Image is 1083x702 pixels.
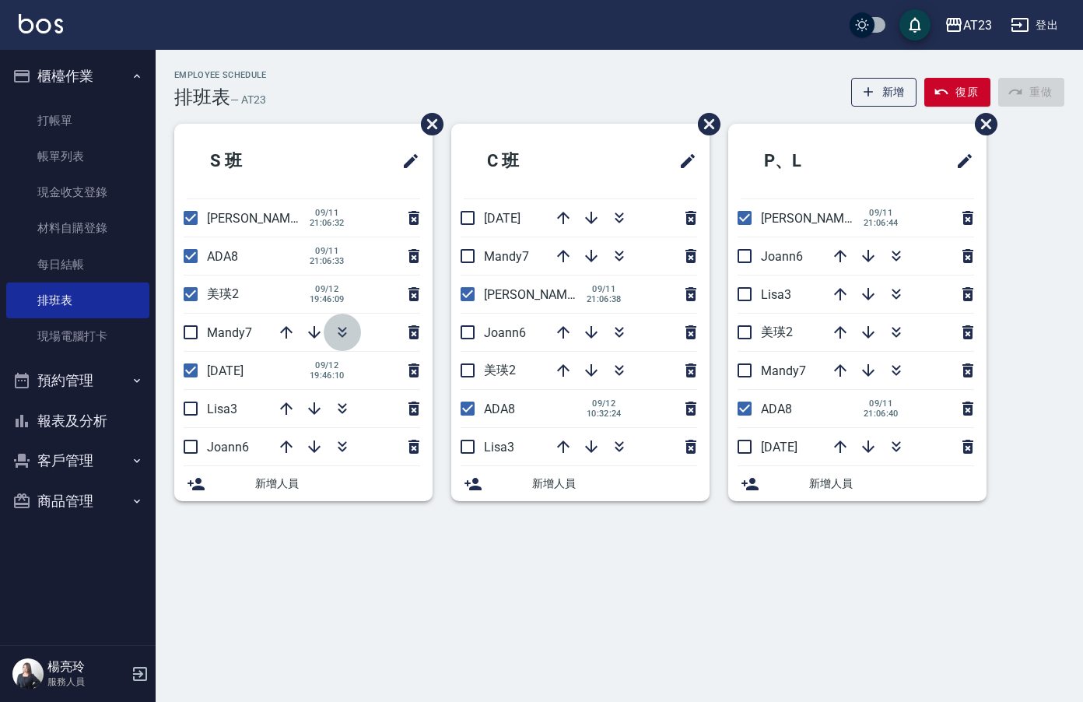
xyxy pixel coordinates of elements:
span: 美瑛2 [484,363,516,377]
span: 19:46:09 [310,294,345,304]
button: 登出 [1004,11,1064,40]
button: save [899,9,931,40]
span: Mandy7 [761,363,806,378]
span: Lisa3 [484,440,514,455]
span: [PERSON_NAME]19 [207,211,314,226]
span: Mandy7 [484,249,529,264]
span: 09/11 [864,398,899,409]
span: 美瑛2 [207,286,239,301]
img: Logo [19,14,63,33]
span: ADA8 [207,249,238,264]
span: [PERSON_NAME]19 [761,211,868,226]
a: 排班表 [6,283,149,318]
span: 09/11 [864,208,899,218]
h6: — AT23 [230,92,266,108]
h2: S 班 [187,133,328,189]
a: 現金收支登錄 [6,174,149,210]
span: [DATE] [761,440,797,455]
span: ADA8 [761,402,792,416]
button: 櫃檯作業 [6,56,149,97]
button: 復原 [924,78,990,107]
span: 09/11 [310,208,345,218]
span: 09/12 [310,284,345,294]
button: 客戶管理 [6,441,149,481]
span: 新增人員 [255,476,420,492]
span: Joann6 [484,325,526,340]
img: Person [12,658,44,690]
span: 新增人員 [809,476,974,492]
div: 新增人員 [174,466,433,501]
div: 新增人員 [728,466,987,501]
span: Lisa3 [761,287,791,302]
span: 修改班表的標題 [392,142,420,180]
span: Mandy7 [207,325,252,340]
span: [DATE] [207,363,244,378]
span: ADA8 [484,402,515,416]
span: 美瑛2 [761,325,793,339]
a: 每日結帳 [6,247,149,283]
span: [DATE] [484,211,520,226]
span: 修改班表的標題 [669,142,697,180]
h3: 排班表 [174,86,230,108]
span: 10:32:24 [587,409,622,419]
span: 19:46:10 [310,370,345,381]
span: Joann6 [761,249,803,264]
a: 帳單列表 [6,139,149,174]
span: 刪除班表 [963,101,1000,147]
div: 新增人員 [451,466,710,501]
span: 09/12 [587,398,622,409]
a: 現場電腦打卡 [6,318,149,354]
button: 新增 [851,78,917,107]
p: 服務人員 [47,675,127,689]
span: Joann6 [207,440,249,455]
span: [PERSON_NAME]19 [484,287,591,302]
span: 新增人員 [532,476,697,492]
span: 21:06:32 [310,218,345,228]
span: 刪除班表 [686,101,723,147]
span: 21:06:38 [587,294,622,304]
button: 商品管理 [6,481,149,521]
h2: P、L [741,133,885,189]
button: 預約管理 [6,360,149,401]
h2: Employee Schedule [174,70,267,80]
h5: 楊亮玲 [47,659,127,675]
span: 21:06:33 [310,256,345,266]
span: 刪除班表 [409,101,446,147]
a: 打帳單 [6,103,149,139]
a: 材料自購登錄 [6,210,149,246]
span: 09/11 [587,284,622,294]
h2: C 班 [464,133,605,189]
span: 09/11 [310,246,345,256]
div: AT23 [963,16,992,35]
span: Lisa3 [207,402,237,416]
button: 報表及分析 [6,401,149,441]
span: 21:06:40 [864,409,899,419]
span: 21:06:44 [864,218,899,228]
span: 修改班表的標題 [946,142,974,180]
button: AT23 [938,9,998,41]
span: 09/12 [310,360,345,370]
